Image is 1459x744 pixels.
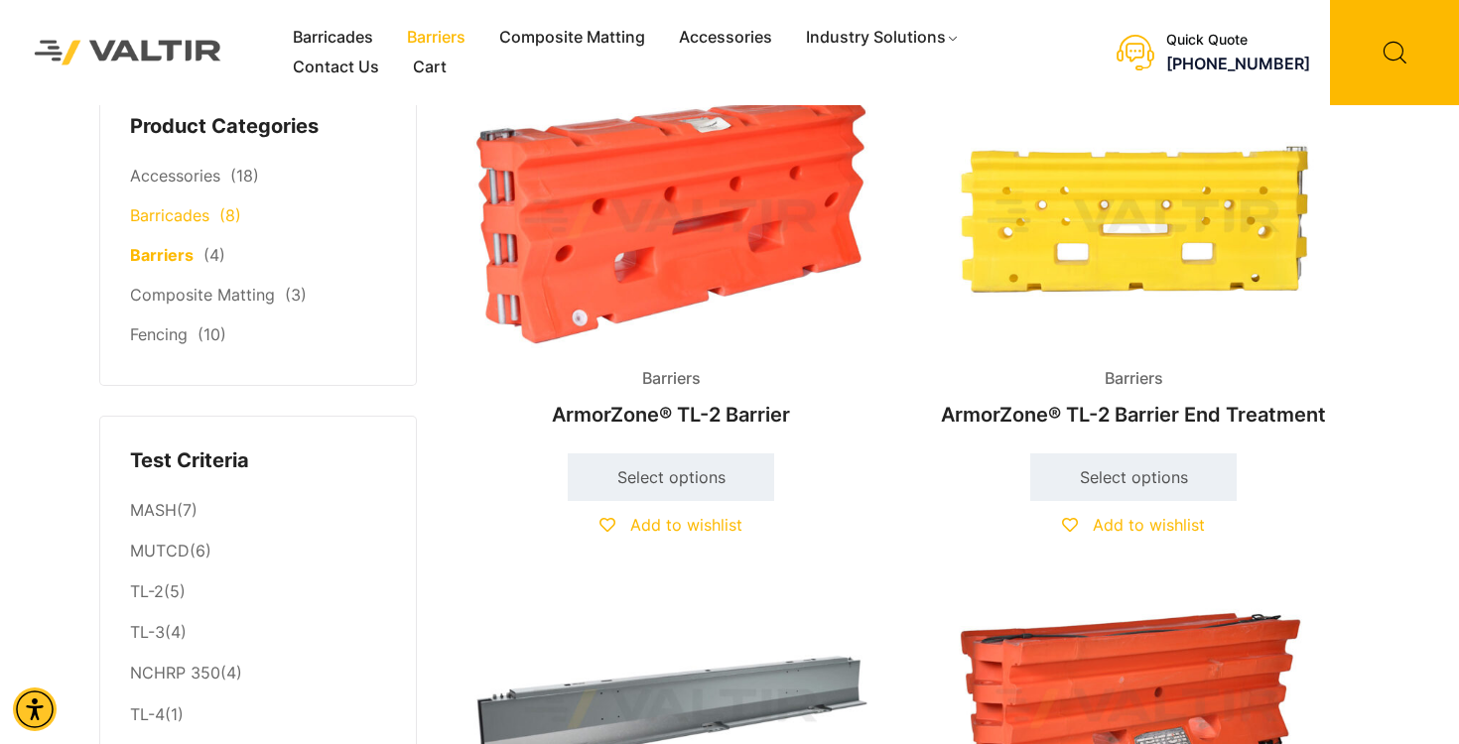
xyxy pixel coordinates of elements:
[599,515,742,535] a: Add to wishlist
[1090,364,1178,394] span: Barriers
[130,490,386,531] li: (7)
[390,23,482,53] a: Barriers
[130,112,386,142] h4: Product Categories
[285,285,307,305] span: (3)
[662,23,789,53] a: Accessories
[203,245,225,265] span: (4)
[630,515,742,535] span: Add to wishlist
[130,572,386,613] li: (5)
[198,324,226,344] span: (10)
[789,23,977,53] a: Industry Solutions
[919,90,1348,436] a: BarriersArmorZone® TL-2 Barrier End Treatment
[15,21,241,85] img: Valtir Rentals
[130,500,177,520] a: MASH
[219,205,241,225] span: (8)
[230,166,259,186] span: (18)
[396,53,464,82] a: Cart
[276,53,396,82] a: Contact Us
[130,541,190,560] a: MUTCD
[919,393,1348,436] h2: ArmorZone® TL-2 Barrier End Treatment
[130,663,220,682] a: NCHRP 350
[482,23,662,53] a: Composite Matting
[568,453,774,501] a: Select options for “ArmorZone® TL-2 Barrier”
[1030,453,1237,501] a: Select options for “ArmorZone® TL-2 Barrier End Treatment”
[130,446,386,476] h4: Test Criteria
[1093,515,1205,535] span: Add to wishlist
[457,393,885,436] h2: ArmorZone® TL-2 Barrier
[1166,54,1310,73] a: call (888) 496-3625
[130,622,165,642] a: TL-3
[130,694,386,735] li: (1)
[1166,32,1310,49] div: Quick Quote
[130,166,220,186] a: Accessories
[276,23,390,53] a: Barricades
[130,704,165,724] a: TL-4
[627,364,716,394] span: Barriers
[130,324,188,344] a: Fencing
[130,613,386,654] li: (4)
[130,581,164,601] a: TL-2
[457,90,885,436] a: BarriersArmorZone® TL-2 Barrier
[130,205,209,225] a: Barricades
[13,687,57,731] div: Accessibility Menu
[1062,515,1205,535] a: Add to wishlist
[130,654,386,694] li: (4)
[130,245,194,265] a: Barriers
[130,532,386,572] li: (6)
[130,285,275,305] a: Composite Matting
[919,90,1348,347] img: A bright yellow plastic component with various holes and cutouts, likely used in machinery or equ...
[457,90,885,347] img: Barriers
